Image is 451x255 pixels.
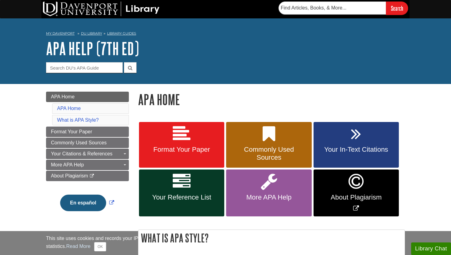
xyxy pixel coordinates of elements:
[231,193,307,201] span: More APA Help
[57,106,81,111] a: APA Home
[107,31,136,36] a: Library Guides
[46,62,123,73] input: Search DU's APA Guide
[51,94,75,99] span: APA Home
[411,242,451,255] button: Library Chat
[386,2,408,15] input: Search
[66,244,91,249] a: Read More
[318,193,394,201] span: About Plagiarism
[279,2,408,15] form: Searches DU Library's articles, books, and more
[57,117,99,123] a: What is APA Style?
[60,195,106,211] button: En español
[46,92,129,102] a: APA Home
[51,173,88,178] span: About Plagiarism
[138,92,405,107] h1: APA Home
[81,31,102,36] a: DU Library
[46,160,129,170] a: More APA Help
[314,169,399,216] a: Link opens in new window
[226,169,311,216] a: More APA Help
[43,2,160,16] img: DU Library
[46,29,405,39] nav: breadcrumb
[46,171,129,181] a: About Plagiarism
[138,230,405,246] h2: What is APA Style?
[46,138,129,148] a: Commonly Used Sources
[51,162,84,167] span: More APA Help
[51,140,106,145] span: Commonly Used Sources
[144,193,220,201] span: Your Reference List
[46,127,129,137] a: Format Your Paper
[139,122,224,168] a: Format Your Paper
[318,146,394,154] span: Your In-Text Citations
[89,174,94,178] i: This link opens in a new window
[279,2,386,14] input: Find Articles, Books, & More...
[51,151,112,156] span: Your Citations & References
[46,31,75,36] a: My Davenport
[59,200,115,205] a: Link opens in new window
[231,146,307,162] span: Commonly Used Sources
[46,235,405,251] div: This site uses cookies and records your IP address for usage statistics. Additionally, we use Goo...
[46,149,129,159] a: Your Citations & References
[51,129,92,134] span: Format Your Paper
[46,39,139,58] a: APA Help (7th Ed)
[139,169,224,216] a: Your Reference List
[314,122,399,168] a: Your In-Text Citations
[46,92,129,222] div: Guide Page Menu
[226,122,311,168] a: Commonly Used Sources
[144,146,220,154] span: Format Your Paper
[94,242,106,251] button: Close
